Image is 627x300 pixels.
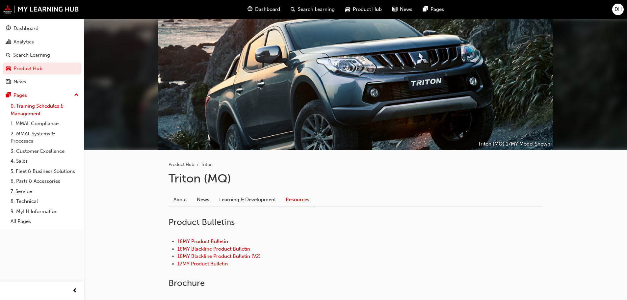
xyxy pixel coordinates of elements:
a: guage-iconDashboard [242,3,285,16]
span: chart-icon [6,39,11,45]
button: Pages [3,89,81,101]
button: DashboardAnalyticsSearch LearningProduct HubNews [3,21,81,89]
span: up-icon [74,91,79,99]
a: pages-iconPages [418,3,449,16]
a: 18MY Blackline Product Bulletin (V2) [177,253,261,259]
a: 18MY Product Bulletin [177,238,228,244]
a: Product Hub [169,162,194,167]
a: 17MY Product Bulletin [177,261,228,267]
span: pages-icon [6,93,11,98]
span: car-icon [6,66,11,72]
span: News [400,6,412,13]
a: news-iconNews [387,3,418,16]
h2: Brochure [169,278,542,288]
p: Triton (MQ) 17MY Model Shown [478,140,550,148]
a: 8. Technical [8,196,81,206]
a: 2. MMAL Systems & Processes [8,129,81,146]
div: Pages [13,92,27,99]
a: 0. Training Schedules & Management [8,101,81,119]
span: prev-icon [72,287,77,295]
span: Dashboard [255,6,280,13]
span: search-icon [291,5,295,14]
a: search-iconSearch Learning [285,3,340,16]
a: Learning & Development [214,193,281,206]
span: Pages [431,6,444,13]
a: All Pages [8,216,81,227]
a: car-iconProduct Hub [340,3,387,16]
a: 3. Customer Excellence [8,146,81,156]
img: mmal [3,5,79,14]
button: DH [612,4,624,15]
a: Resources [281,193,314,206]
span: Search Learning [298,6,335,13]
a: 7. Service [8,186,81,197]
span: car-icon [345,5,350,14]
a: 18MY Blackline Product Bulletin [177,246,250,252]
a: Analytics [3,36,81,48]
a: 9. MyLH Information [8,206,81,217]
span: news-icon [392,5,397,14]
span: guage-icon [248,5,252,14]
div: Search Learning [13,51,50,59]
li: Triton [201,161,213,169]
h2: Product Bulletins [169,217,542,228]
a: News [192,193,214,206]
a: Dashboard [3,22,81,35]
a: Search Learning [3,49,81,61]
div: Analytics [13,38,34,46]
span: DH [614,6,622,13]
a: About [169,193,192,206]
a: News [3,76,81,88]
a: 6. Parts & Accessories [8,176,81,186]
a: 5. Fleet & Business Solutions [8,166,81,177]
span: pages-icon [423,5,428,14]
h1: Triton (MQ) [169,171,542,186]
span: Product Hub [353,6,382,13]
a: 4. Sales [8,156,81,166]
span: guage-icon [6,26,11,32]
span: search-icon [6,52,11,58]
div: Dashboard [13,25,39,32]
a: 1. MMAL Compliance [8,119,81,129]
span: news-icon [6,79,11,85]
a: Product Hub [3,63,81,75]
div: News [13,78,26,86]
